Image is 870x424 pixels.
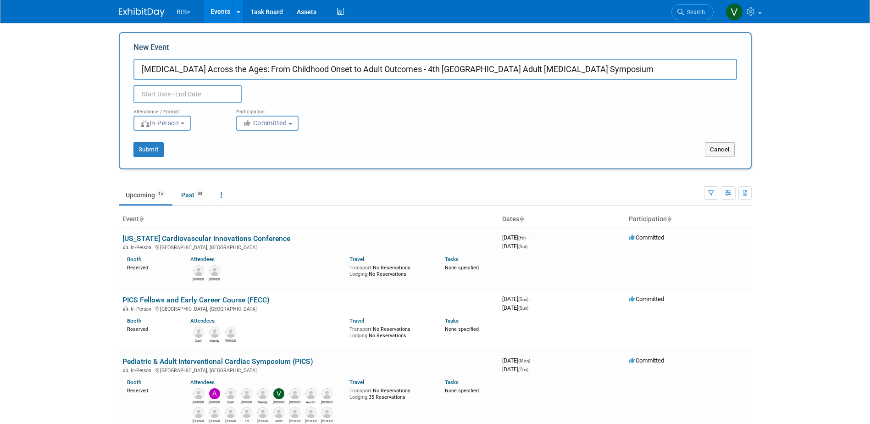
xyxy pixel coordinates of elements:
[502,234,528,241] span: [DATE]
[349,324,431,339] div: No Reservations No Reservations
[225,327,236,338] img: Josh Drew
[190,318,215,324] a: Attendees
[123,245,128,249] img: In-Person Event
[131,306,154,312] span: In-Person
[289,399,300,405] div: Anne Hufstetler
[257,388,268,399] img: Mandy Watts
[127,318,141,324] a: Booth
[349,271,369,277] span: Lodging:
[133,42,169,56] label: New Event
[131,245,154,251] span: In-Person
[122,366,495,374] div: [GEOGRAPHIC_DATA], [GEOGRAPHIC_DATA]
[195,190,205,197] span: 33
[532,357,533,364] span: -
[321,407,332,418] img: Kelly Grenrood
[289,407,300,418] img: Joe Alfaro
[209,399,220,405] div: Audra Fidelibus
[499,212,625,227] th: Dates
[209,407,220,418] img: Clark Ingram
[305,418,316,424] div: Joe Westphale
[127,386,177,394] div: Reserved
[257,407,268,418] img: Fletcher Powell
[349,265,373,271] span: Transport:
[273,407,284,418] img: Garet Flake
[530,296,531,302] span: -
[349,388,373,394] span: Transport:
[131,368,154,374] span: In-Person
[122,234,290,243] a: [US_STATE] Cardiovascular Innovations Conference
[502,243,527,250] span: [DATE]
[445,256,459,262] a: Tasks
[139,215,144,223] a: Sort by Event Name
[349,386,431,400] div: No Reservations 35 Reservations
[225,418,236,424] div: Debbie Zagryn
[502,366,528,373] span: [DATE]
[119,212,499,227] th: Event
[629,357,664,364] span: Committed
[236,116,299,131] button: Committed
[519,215,524,223] a: Sort by Start Date
[518,235,526,240] span: (Fri)
[225,338,236,343] div: Josh Drew
[209,276,220,282] div: Kevin O'Neill
[133,59,737,80] input: Name of Trade Show / Conference
[133,116,191,131] button: In-Person
[119,186,172,204] a: Upcoming15
[502,357,533,364] span: [DATE]
[209,327,220,338] img: Mandy Watts
[349,326,373,332] span: Transport:
[140,119,179,127] span: In-Person
[445,265,479,271] span: None specified
[518,367,528,372] span: (Thu)
[127,379,141,385] a: Booth
[273,399,284,405] div: Valerie Shively
[193,338,204,343] div: Carli Vizak
[209,388,220,399] img: Audra Fidelibus
[305,399,316,405] div: Austin Edwards
[133,103,222,115] div: Attendance / Format:
[193,407,204,418] img: Chris Cigrand
[518,297,528,302] span: (Sun)
[193,399,204,405] div: Alaina Sciascia
[127,263,177,271] div: Reserved
[193,276,204,282] div: Joe Westphale
[349,256,364,262] a: Travel
[123,368,128,372] img: In-Person Event
[445,318,459,324] a: Tasks
[321,399,332,405] div: Cheryl Jason
[209,418,220,424] div: Clark Ingram
[193,418,204,424] div: Chris Cigrand
[705,142,735,157] button: Cancel
[349,379,364,385] a: Travel
[445,326,479,332] span: None specified
[502,304,528,311] span: [DATE]
[190,256,215,262] a: Attendees
[193,265,204,276] img: Joe Westphale
[209,265,220,276] img: Kevin O'Neill
[122,296,270,304] a: PICS Fellows and Early Career Course (FECC)
[119,8,165,17] img: ExhibitDay
[684,9,705,16] span: Search
[133,142,164,157] button: Submit
[155,190,166,197] span: 15
[243,119,287,127] span: Committed
[305,388,316,399] img: Austin Edwards
[527,234,528,241] span: -
[518,244,527,249] span: (Sat)
[225,388,236,399] img: Carli Vizak
[225,407,236,418] img: Debbie Zagryn
[225,399,236,405] div: Carli Vizak
[305,407,316,418] img: Joe Westphale
[123,306,128,311] img: In-Person Event
[629,234,664,241] span: Committed
[241,407,252,418] img: Ed Joyce
[127,256,141,262] a: Booth
[667,215,671,223] a: Sort by Participation Type
[289,418,300,424] div: Joe Alfaro
[127,324,177,333] div: Reserved
[445,379,459,385] a: Tasks
[445,388,479,394] span: None specified
[241,418,252,424] div: Ed Joyce
[193,388,204,399] img: Alaina Sciascia
[321,388,332,399] img: Cheryl Jason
